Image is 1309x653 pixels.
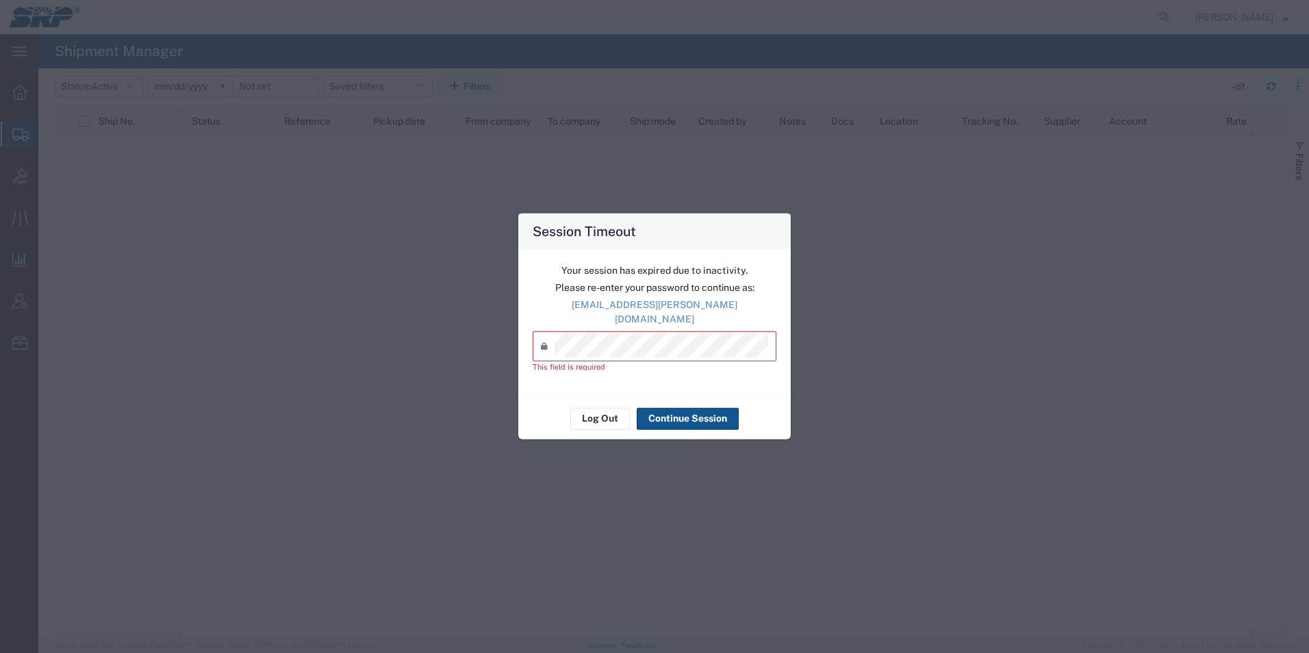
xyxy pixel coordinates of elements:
button: Continue Session [637,407,739,429]
p: [EMAIL_ADDRESS][PERSON_NAME][DOMAIN_NAME] [533,298,776,326]
div: This field is required [533,361,776,373]
p: Your session has expired due to inactivity. [533,264,776,278]
h4: Session Timeout [533,221,636,241]
p: Please re-enter your password to continue as: [533,281,776,295]
button: Log Out [570,407,630,429]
